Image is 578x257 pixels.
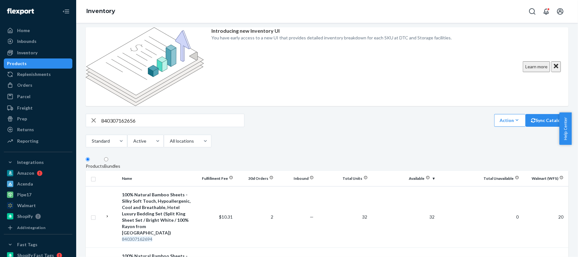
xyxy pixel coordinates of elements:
td: 2 [236,186,276,247]
span: — [310,214,314,220]
img: new-reports-banner-icon.82668bd98b6a51aee86340f2a7b77ae3.png [86,27,204,106]
input: Search inventory by name or sku [101,114,244,127]
input: Bundles [104,157,108,161]
th: Total Unavailable [437,171,522,186]
div: Inbounds [17,38,37,44]
a: Amazon [4,168,72,178]
span: 32 [430,214,435,220]
th: Fulfillment Fee [195,171,235,186]
a: Parcel [4,91,72,102]
button: Fast Tags [4,240,72,250]
div: Products [86,163,104,169]
ol: breadcrumbs [81,2,120,21]
div: Fast Tags [17,241,37,248]
a: Orders [4,80,72,90]
a: Inbounds [4,36,72,46]
div: Pipe17 [17,192,31,198]
th: Walmart (WFS) [522,171,568,186]
button: Learn more [523,61,550,72]
div: Freight [17,105,33,111]
a: Reporting [4,136,72,146]
button: Open account menu [554,5,567,18]
div: Bundles [104,163,120,169]
button: Open notifications [540,5,553,18]
div: Inventory [17,50,37,56]
a: Returns [4,125,72,135]
a: Acenda [4,179,72,189]
button: Action [494,114,526,127]
th: 30d Orders [236,171,276,186]
div: Parcel [17,93,30,100]
a: Shopify [4,211,72,221]
div: Reporting [17,138,38,144]
a: Pipe17 [4,190,72,200]
span: 0 [516,214,519,220]
em: 840307162694 [122,236,152,242]
td: 20 [522,186,568,247]
button: Help Center [559,112,572,145]
th: Total Units [316,171,370,186]
div: Products [7,60,27,67]
input: Products [86,157,90,161]
div: Shopify [17,213,33,220]
div: Walmart [17,202,36,209]
button: Integrations [4,157,72,167]
div: Action [500,117,520,124]
div: Home [17,27,30,34]
a: Freight [4,103,72,113]
div: Acenda [17,181,33,187]
input: All locations [169,138,170,144]
span: $10.31 [219,214,233,220]
div: Replenishments [17,71,51,78]
div: Prep [17,116,27,122]
a: Products [4,58,72,69]
img: Flexport logo [7,8,34,15]
button: Sync Catalog [526,114,568,127]
a: Walmart [4,200,72,211]
div: 100% Natural Bamboo Sheets - Silky Soft Touch, Hypoallergenic, Cool and Breathable, Hotel Luxury ... [122,192,192,236]
button: Open Search Box [526,5,539,18]
button: Close Navigation [60,5,72,18]
input: Standard [91,138,92,144]
th: Name [119,171,195,186]
span: 32 [362,214,368,220]
a: Replenishments [4,69,72,79]
p: You have early access to a new UI that provides detailed inventory breakdown for each SKU at DTC ... [211,35,452,41]
a: Prep [4,114,72,124]
a: Inventory [86,8,115,15]
div: Returns [17,126,34,133]
button: Close [551,61,561,72]
th: Inbound [276,171,316,186]
div: Amazon [17,170,34,176]
a: Add Integration [4,224,72,232]
div: Orders [17,82,32,88]
div: Add Integration [17,225,45,230]
a: Inventory [4,48,72,58]
div: Integrations [17,159,44,166]
a: Home [4,25,72,36]
th: Available [370,171,437,186]
p: Introducing new Inventory UI [211,27,452,35]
